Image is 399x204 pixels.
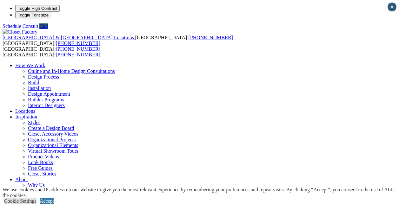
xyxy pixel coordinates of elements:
span: [GEOGRAPHIC_DATA] & [GEOGRAPHIC_DATA] Locations [3,35,134,40]
a: Locations [15,108,35,114]
div: We use cookies and IP address on our website to give you the most relevant experience by remember... [3,187,399,198]
a: Cookie Settings [4,198,37,204]
a: How We Work [15,63,45,68]
button: Toggle Font size [15,12,51,18]
a: Build [28,80,39,85]
span: [GEOGRAPHIC_DATA]: [GEOGRAPHIC_DATA]: [3,46,100,57]
a: Inspiration [15,114,37,119]
a: [PHONE_NUMBER] [188,35,233,40]
a: Styles [28,120,40,125]
a: Look Books [28,160,53,165]
a: Product Videos [28,154,59,159]
a: Organizational Elements [28,143,78,148]
a: Interior Designers [28,103,65,108]
a: Installation [28,86,51,91]
a: Organizational Projects [28,137,76,142]
a: Call [39,23,48,29]
a: Design Appointment [28,91,70,97]
a: Online and In-Home Design Consultations [28,68,115,74]
span: [GEOGRAPHIC_DATA]: [GEOGRAPHIC_DATA]: [3,35,233,46]
button: Toggle High Contrast [15,5,60,12]
a: Schedule Consult [3,23,38,29]
a: [GEOGRAPHIC_DATA] & [GEOGRAPHIC_DATA] Locations [3,35,135,40]
a: [PHONE_NUMBER] [56,46,100,52]
a: [PHONE_NUMBER] [56,41,100,46]
a: Free Guides [28,165,53,171]
img: Closet Factory [3,29,37,35]
a: Virtual Showroom Tours [28,148,78,154]
a: Closet Accessory Videos [28,131,78,137]
button: Close [388,3,396,11]
span: Toggle High Contrast [18,6,57,11]
span: Toggle Font size [18,13,49,17]
a: Create a Design Board [28,125,74,131]
a: Accept [40,198,54,204]
a: Why Us [28,182,45,188]
a: Builder Programs [28,97,64,102]
a: About [15,177,28,182]
a: Closet Stories [28,171,56,176]
a: Design Process [28,74,59,80]
a: [PHONE_NUMBER] [56,52,100,57]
